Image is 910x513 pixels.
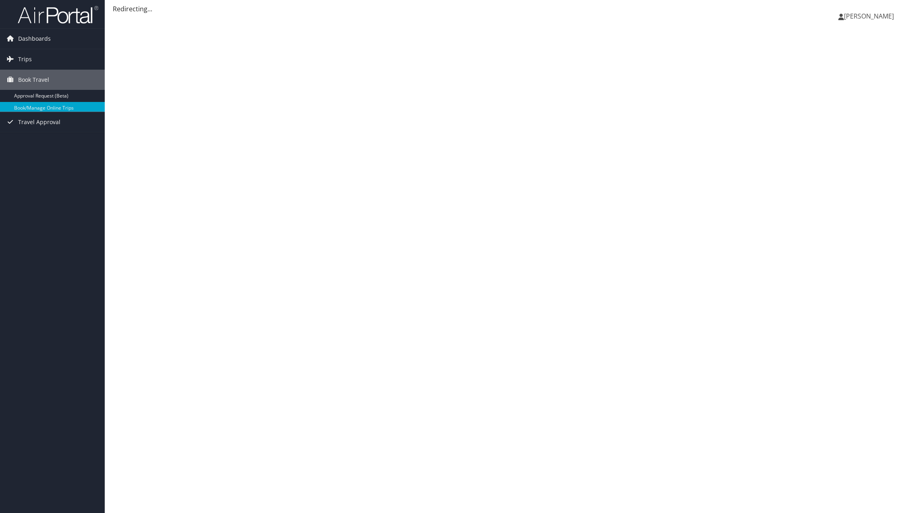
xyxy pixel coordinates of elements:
span: Trips [18,49,32,69]
div: Redirecting... [113,4,902,14]
span: Travel Approval [18,112,60,132]
span: [PERSON_NAME] [844,12,894,21]
a: [PERSON_NAME] [838,4,902,28]
span: Book Travel [18,70,49,90]
span: Dashboards [18,29,51,49]
img: airportal-logo.png [18,5,98,24]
